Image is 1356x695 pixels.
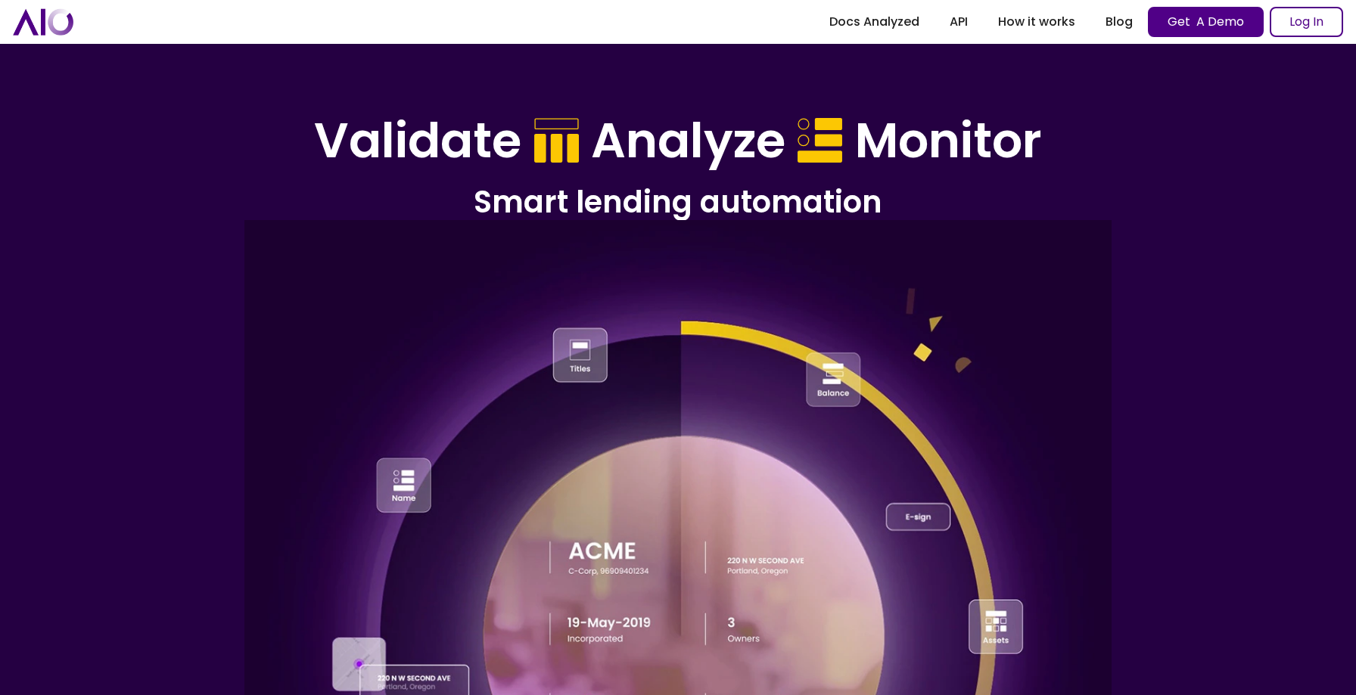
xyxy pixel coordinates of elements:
[591,112,785,170] h1: Analyze
[855,112,1042,170] h1: Monitor
[814,8,935,36] a: Docs Analyzed
[935,8,983,36] a: API
[247,182,1109,222] h2: Smart lending automation
[1090,8,1148,36] a: Blog
[1270,7,1343,37] a: Log In
[13,8,73,35] a: home
[314,112,521,170] h1: Validate
[1148,7,1264,37] a: Get A Demo
[983,8,1090,36] a: How it works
